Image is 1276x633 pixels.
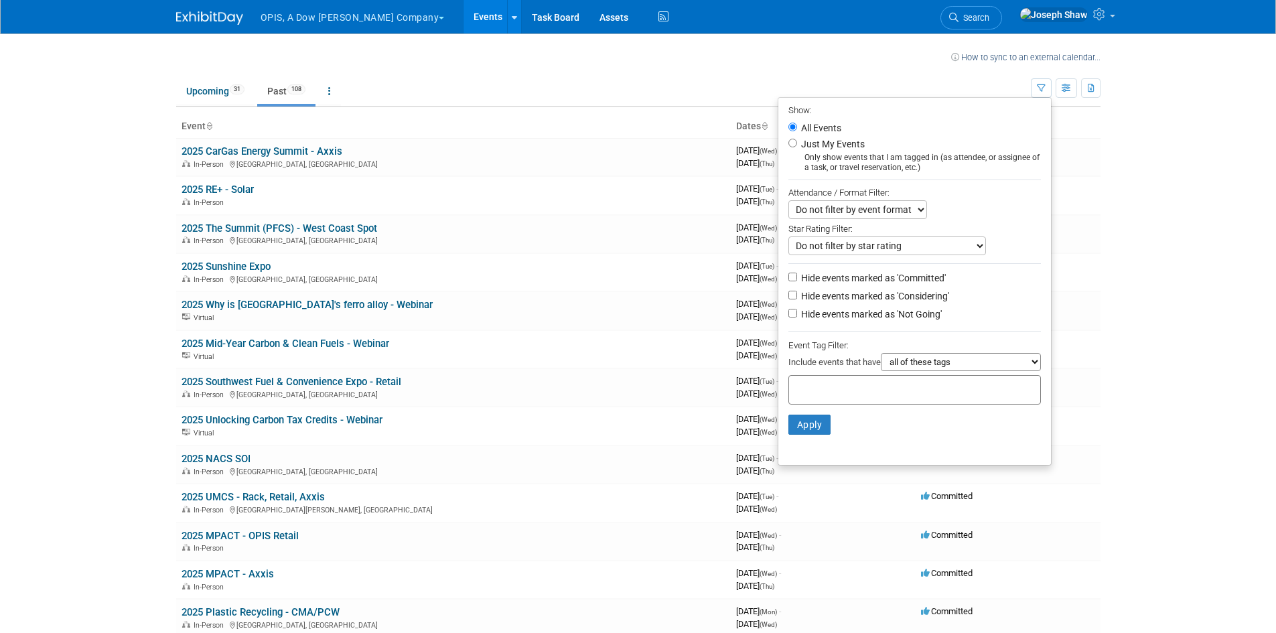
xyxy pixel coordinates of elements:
span: [DATE] [736,427,777,437]
div: Event Tag Filter: [788,338,1041,353]
span: In-Person [194,583,228,591]
div: Only show events that I am tagged in (as attendee, or assignee of a task, or travel reservation, ... [788,153,1041,173]
span: [DATE] [736,338,781,348]
span: Committed [921,491,973,501]
span: (Tue) [760,186,774,193]
a: 2025 MPACT - Axxis [182,568,274,580]
span: (Thu) [760,160,774,167]
label: Just My Events [798,137,865,151]
a: 2025 Mid-Year Carbon & Clean Fuels - Webinar [182,338,389,350]
img: In-Person Event [182,391,190,397]
span: (Wed) [760,391,777,398]
span: [DATE] [736,158,774,168]
span: In-Person [194,198,228,207]
span: (Tue) [760,455,774,462]
span: Virtual [194,313,218,322]
span: In-Person [194,468,228,476]
span: (Wed) [760,147,777,155]
span: (Mon) [760,608,777,616]
span: (Thu) [760,198,774,206]
span: (Wed) [760,301,777,308]
span: [DATE] [736,491,778,501]
a: 2025 CarGas Energy Summit - Axxis [182,145,342,157]
img: Joseph Shaw [1019,7,1088,22]
a: Sort by Event Name [206,121,212,131]
span: [DATE] [736,299,781,309]
span: Search [959,13,989,23]
div: Attendance / Format Filter: [788,185,1041,200]
span: - [776,453,778,463]
a: 2025 Unlocking Carbon Tax Credits - Webinar [182,414,382,426]
span: - [779,530,781,540]
label: Hide events marked as 'Not Going' [798,307,942,321]
a: 2025 Southwest Fuel & Convenience Expo - Retail [182,376,401,388]
span: - [776,261,778,271]
span: (Wed) [760,621,777,628]
span: [DATE] [736,196,774,206]
a: 2025 MPACT - OPIS Retail [182,530,299,542]
span: [DATE] [736,568,781,578]
span: Committed [921,568,973,578]
img: In-Person Event [182,275,190,282]
img: In-Person Event [182,621,190,628]
span: (Tue) [760,493,774,500]
span: (Wed) [760,352,777,360]
span: (Thu) [760,583,774,590]
img: In-Person Event [182,506,190,512]
span: In-Person [194,506,228,514]
a: Sort by Start Date [761,121,768,131]
img: In-Person Event [182,198,190,205]
span: [DATE] [736,504,777,514]
img: In-Person Event [182,236,190,243]
span: (Thu) [760,236,774,244]
span: (Wed) [760,224,777,232]
img: In-Person Event [182,544,190,551]
a: 2025 RE+ - Solar [182,184,254,196]
label: Hide events marked as 'Committed' [798,271,946,285]
span: [DATE] [736,145,781,155]
a: 2025 NACS SOI [182,453,251,465]
a: Search [940,6,1002,29]
span: [DATE] [736,453,778,463]
span: In-Person [194,544,228,553]
div: [GEOGRAPHIC_DATA], [GEOGRAPHIC_DATA] [182,389,725,399]
img: Virtual Event [182,429,190,435]
span: - [776,376,778,386]
span: [DATE] [736,376,778,386]
div: [GEOGRAPHIC_DATA], [GEOGRAPHIC_DATA] [182,234,725,245]
span: - [776,491,778,501]
a: 2025 The Summit (PFCS) - West Coast Spot [182,222,377,234]
span: In-Person [194,236,228,245]
span: [DATE] [736,581,774,591]
span: In-Person [194,160,228,169]
a: Upcoming31 [176,78,255,104]
div: Star Rating Filter: [788,219,1041,236]
img: ExhibitDay [176,11,243,25]
label: Hide events marked as 'Considering' [798,289,949,303]
a: Past108 [257,78,315,104]
div: Include events that have [788,353,1041,375]
span: In-Person [194,275,228,284]
button: Apply [788,415,831,435]
span: (Wed) [760,313,777,321]
span: [DATE] [736,350,777,360]
div: [GEOGRAPHIC_DATA], [GEOGRAPHIC_DATA] [182,466,725,476]
span: [DATE] [736,619,777,629]
span: In-Person [194,621,228,630]
img: In-Person Event [182,160,190,167]
span: [DATE] [736,530,781,540]
span: - [779,606,781,616]
a: 2025 UMCS - Rack, Retail, Axxis [182,491,325,503]
a: 2025 Why is [GEOGRAPHIC_DATA]'s ferro alloy - Webinar [182,299,433,311]
span: Virtual [194,429,218,437]
span: (Wed) [760,340,777,347]
span: [DATE] [736,234,774,244]
span: (Wed) [760,506,777,513]
span: (Wed) [760,570,777,577]
div: [GEOGRAPHIC_DATA][PERSON_NAME], [GEOGRAPHIC_DATA] [182,504,725,514]
span: [DATE] [736,311,777,322]
a: 2025 Plastic Recycling - CMA/PCW [182,606,340,618]
span: Committed [921,530,973,540]
div: [GEOGRAPHIC_DATA], [GEOGRAPHIC_DATA] [182,273,725,284]
span: (Wed) [760,416,777,423]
